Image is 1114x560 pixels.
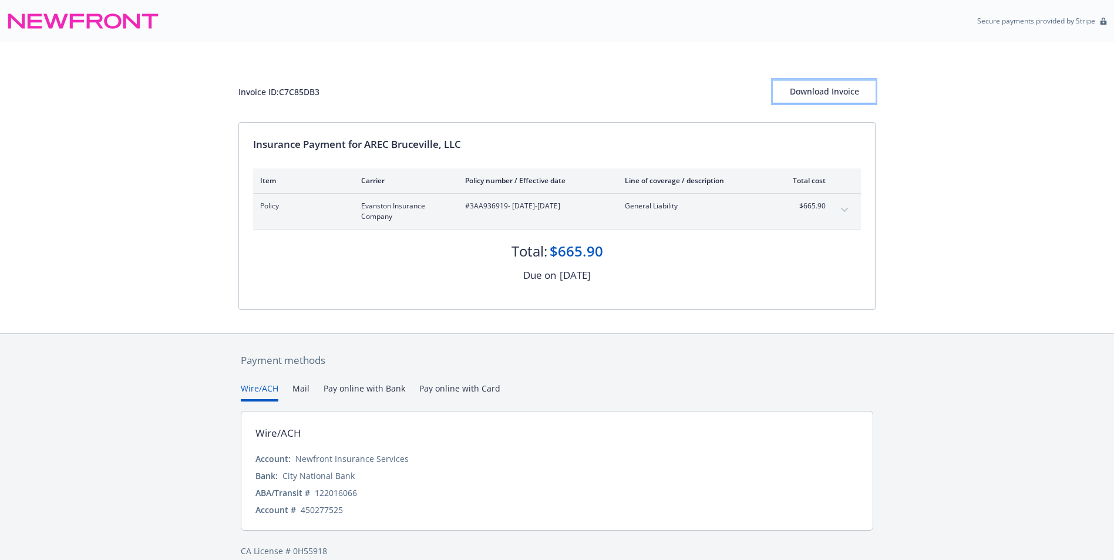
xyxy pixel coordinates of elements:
[255,470,278,482] div: Bank:
[782,201,826,211] span: $665.90
[324,382,405,402] button: Pay online with Bank
[295,453,409,465] div: Newfront Insurance Services
[260,176,342,185] div: Item
[419,382,500,402] button: Pay online with Card
[253,137,861,152] div: Insurance Payment for AREC Bruceville, LLC
[465,201,606,211] span: #3AA936919 - [DATE]-[DATE]
[241,353,873,368] div: Payment methods
[253,194,861,229] div: PolicyEvanston Insurance Company#3AA936919- [DATE]-[DATE]General Liability$665.90expand content
[255,487,310,499] div: ABA/Transit #
[361,201,446,222] span: Evanston Insurance Company
[560,268,591,283] div: [DATE]
[255,426,301,441] div: Wire/ACH
[238,86,319,98] div: Invoice ID: C7C85DB3
[282,470,355,482] div: City National Bank
[301,504,343,516] div: 450277525
[255,453,291,465] div: Account:
[625,201,763,211] span: General Liability
[511,241,547,261] div: Total:
[292,382,309,402] button: Mail
[361,176,446,185] div: Carrier
[241,382,278,402] button: Wire/ACH
[977,16,1095,26] p: Secure payments provided by Stripe
[241,545,873,557] div: CA License # 0H55918
[523,268,556,283] div: Due on
[773,80,876,103] button: Download Invoice
[315,487,357,499] div: 122016066
[260,201,342,211] span: Policy
[782,176,826,185] div: Total cost
[255,504,296,516] div: Account #
[465,176,606,185] div: Policy number / Effective date
[550,241,603,261] div: $665.90
[625,176,763,185] div: Line of coverage / description
[835,201,854,220] button: expand content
